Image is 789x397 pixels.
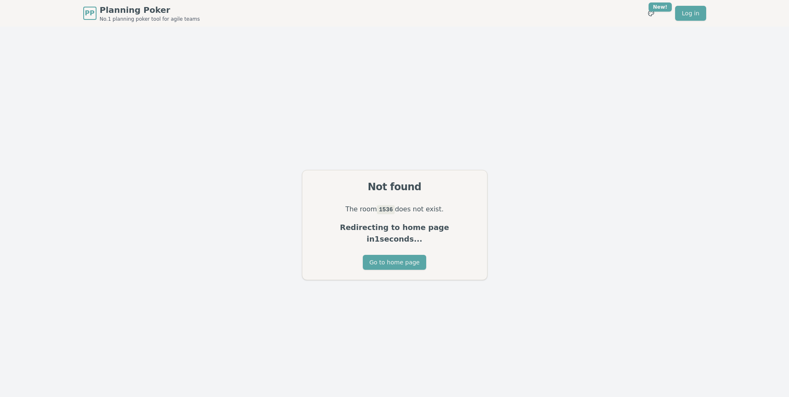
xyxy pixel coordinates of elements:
div: New! [649,2,672,12]
p: The room does not exist. [312,203,477,215]
code: 1536 [377,205,395,214]
p: Redirecting to home page in 1 seconds... [312,222,477,245]
a: Log in [675,6,706,21]
span: No.1 planning poker tool for agile teams [100,16,200,22]
a: PPPlanning PokerNo.1 planning poker tool for agile teams [83,4,200,22]
span: PP [85,8,94,18]
button: Go to home page [363,255,426,270]
span: Planning Poker [100,4,200,16]
button: New! [644,6,659,21]
div: Not found [312,180,477,194]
